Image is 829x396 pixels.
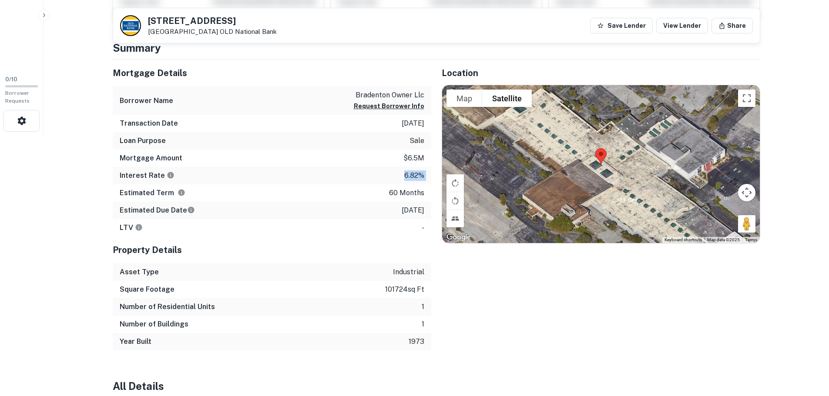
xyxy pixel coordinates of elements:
[120,302,215,312] h6: Number of Residential Units
[402,205,424,216] p: [DATE]
[738,184,755,201] button: Map camera controls
[712,18,753,33] button: Share
[785,326,829,368] iframe: Chat Widget
[446,192,464,210] button: Rotate map counterclockwise
[707,237,740,242] span: Map data ©2025
[5,76,17,83] span: 0 / 10
[444,232,473,243] a: Open this area in Google Maps (opens a new window)
[178,189,185,196] svg: Term is based on a standard schedule for this type of loan.
[738,215,755,233] button: Drag Pegman onto the map to open Street View
[120,223,143,233] h6: LTV
[120,267,159,277] h6: Asset Type
[148,28,277,36] p: [GEOGRAPHIC_DATA]
[148,17,277,25] h5: [STREET_ADDRESS]
[404,170,424,181] p: 6.82%
[120,96,173,106] h6: Borrower Name
[389,188,424,198] p: 60 months
[442,67,760,80] h5: Location
[738,90,755,107] button: Toggle fullscreen view
[402,118,424,129] p: [DATE]
[113,378,760,394] h4: All Details
[354,90,424,100] p: bradenton owner llc
[403,153,424,163] p: $6.5m
[409,336,424,347] p: 1973
[745,237,757,242] a: Terms (opens in new tab)
[393,267,424,277] p: industrial
[120,319,188,329] h6: Number of Buildings
[220,28,277,35] a: OLD National Bank
[187,206,195,214] svg: Estimate is based on a standard schedule for this type of loan.
[5,90,30,104] span: Borrower Requests
[409,136,424,146] p: sale
[444,232,473,243] img: Google
[422,223,424,233] p: -
[665,237,702,243] button: Keyboard shortcuts
[590,18,653,33] button: Save Lender
[354,101,424,111] button: Request Borrower Info
[385,284,424,295] p: 101724 sq ft
[120,136,166,146] h6: Loan Purpose
[482,90,532,107] button: Show satellite imagery
[120,336,151,347] h6: Year Built
[446,90,482,107] button: Show street map
[446,210,464,227] button: Tilt map
[167,171,175,179] svg: The interest rates displayed on the website are for informational purposes only and may be report...
[120,284,175,295] h6: Square Footage
[446,174,464,192] button: Rotate map clockwise
[422,319,424,329] p: 1
[120,170,175,181] h6: Interest Rate
[135,223,143,231] svg: LTVs displayed on the website are for informational purposes only and may be reported incorrectly...
[656,18,708,33] a: View Lender
[113,40,760,56] h4: Summary
[422,302,424,312] p: 1
[120,188,185,198] h6: Estimated Term
[120,153,182,163] h6: Mortgage Amount
[113,243,431,256] h5: Property Details
[120,205,195,216] h6: Estimated Due Date
[113,67,431,80] h5: Mortgage Details
[120,118,178,129] h6: Transaction Date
